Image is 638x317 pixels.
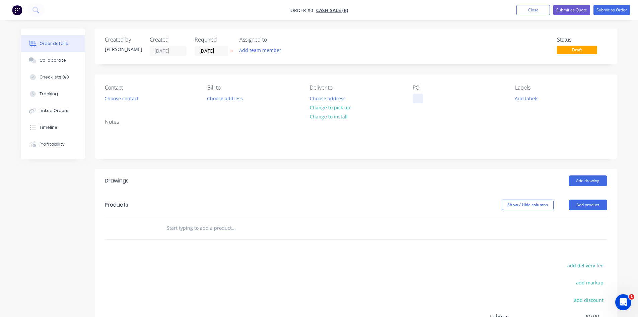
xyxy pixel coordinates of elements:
[40,91,58,97] div: Tracking
[105,177,129,185] div: Drawings
[553,5,590,15] button: Submit as Quote
[101,94,142,103] button: Choose contact
[105,85,197,91] div: Contact
[40,141,65,147] div: Profitability
[316,7,348,13] a: Cash Sale (B)
[40,41,68,47] div: Order details
[413,85,504,91] div: PO
[21,86,85,102] button: Tracking
[12,5,22,15] img: Factory
[629,294,634,300] span: 1
[557,46,597,54] span: Draft
[306,112,351,121] button: Change to install
[593,5,630,15] button: Submit as Order
[569,175,607,186] button: Add drawing
[204,94,246,103] button: Choose address
[502,200,554,210] button: Show / Hide columns
[105,37,142,43] div: Created by
[21,35,85,52] button: Order details
[40,74,69,80] div: Checklists 0/0
[40,57,66,63] div: Collaborate
[105,46,142,53] div: [PERSON_NAME]
[40,108,68,114] div: Linked Orders
[40,124,57,130] div: Timeline
[239,46,285,55] button: Add team member
[21,69,85,86] button: Checklists 0/0
[21,52,85,69] button: Collaborate
[615,294,631,310] iframe: Intercom live chat
[235,46,285,55] button: Add team member
[21,119,85,136] button: Timeline
[571,295,607,304] button: add discount
[150,37,187,43] div: Created
[573,278,607,287] button: add markup
[569,200,607,210] button: Add product
[306,94,349,103] button: Choose address
[195,37,231,43] div: Required
[105,119,607,125] div: Notes
[239,37,306,43] div: Assigned to
[515,85,607,91] div: Labels
[306,103,354,112] button: Change to pick up
[511,94,542,103] button: Add labels
[207,85,299,91] div: Bill to
[21,102,85,119] button: Linked Orders
[516,5,550,15] button: Close
[290,7,316,13] span: Order #0 -
[21,136,85,153] button: Profitability
[564,261,607,270] button: add delivery fee
[166,221,300,235] input: Start typing to add a product...
[557,37,607,43] div: Status
[105,201,128,209] div: Products
[310,85,402,91] div: Deliver to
